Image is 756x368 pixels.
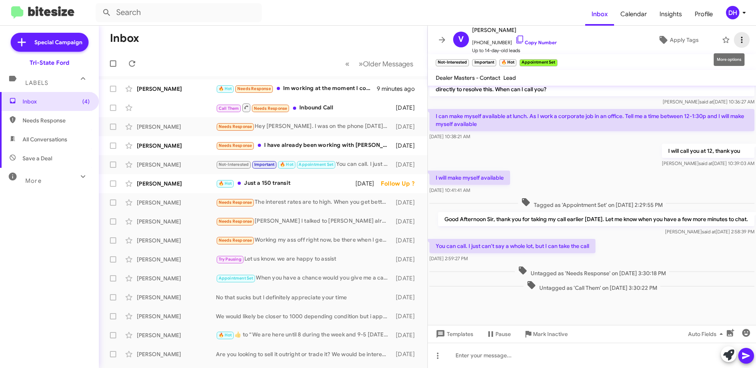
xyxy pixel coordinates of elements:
[137,312,216,320] div: [PERSON_NAME]
[614,3,653,26] span: Calendar
[515,266,669,277] span: Untagged as 'Needs Response' on [DATE] 3:30:18 PM
[662,160,754,166] span: [PERSON_NAME] [DATE] 10:39:03 AM
[23,154,52,162] span: Save a Deal
[216,198,392,207] div: The interest rates are to high. When you get better rates please let us know
[438,212,754,226] p: Good Afternoon Sir, thank you for taking my call earlier [DATE]. Let me know when you have a few ...
[25,79,48,86] span: Labels
[429,187,470,193] span: [DATE] 10:41:41 AM
[219,181,232,186] span: 🔥 Hot
[392,237,421,244] div: [DATE]
[392,331,421,339] div: [DATE]
[137,142,216,150] div: [PERSON_NAME]
[345,59,350,69] span: «
[219,238,252,243] span: Needs Response
[219,257,242,262] span: Try Pausing
[96,3,262,22] input: Search
[702,229,716,235] span: said at
[670,33,699,47] span: Apply Tags
[520,59,557,66] small: Appointment Set
[688,3,719,26] span: Profile
[499,59,516,66] small: 🔥 Hot
[219,162,249,167] span: Not-Interested
[11,33,89,52] a: Special Campaign
[472,25,557,35] span: [PERSON_NAME]
[392,312,421,320] div: [DATE]
[699,160,713,166] span: said at
[23,135,67,143] span: All Conversations
[254,106,287,111] span: Needs Response
[216,236,392,245] div: Working my ass off right now, be there when I get a break
[137,293,216,301] div: [PERSON_NAME]
[216,160,392,169] div: You can call. I just can't say a whole lot, but I can take the call
[299,162,333,167] span: Appointment Set
[392,350,421,358] div: [DATE]
[25,177,42,184] span: More
[392,161,421,169] div: [DATE]
[137,350,216,358] div: [PERSON_NAME]
[137,85,216,93] div: [PERSON_NAME]
[219,106,239,111] span: Call Them
[219,86,232,91] span: 🔥 Hot
[30,59,69,67] div: Tri-State Ford
[216,330,392,340] div: ​👍​ to “ We are here until 8 during the week and 9-5 [DATE] ”
[137,237,216,244] div: [PERSON_NAME]
[137,161,216,169] div: [PERSON_NAME]
[216,274,392,283] div: When you have a chance would you give me a call on my cell [PHONE_NUMBER]. Thank you
[495,327,511,341] span: Pause
[219,219,252,224] span: Needs Response
[219,332,232,338] span: 🔥 Hot
[726,6,739,19] div: DH
[472,35,557,47] span: [PHONE_NUMBER]
[137,180,216,188] div: [PERSON_NAME]
[377,85,421,93] div: 9 minutes ago
[428,327,480,341] button: Templates
[34,38,82,46] span: Special Campaign
[216,255,392,264] div: Let us know. we are happy to assist
[434,327,473,341] span: Templates
[23,98,90,105] span: Inbox
[359,59,363,69] span: »
[429,133,470,139] span: [DATE] 10:38:21 AM
[503,74,516,81] span: Lead
[216,84,377,93] div: Im working at the moment I could be there at 3:30 [DATE].
[458,33,464,46] span: V
[392,123,421,131] div: [DATE]
[137,255,216,263] div: [PERSON_NAME]
[392,255,421,263] div: [DATE]
[429,255,468,261] span: [DATE] 2:59:27 PM
[216,103,392,113] div: Inbound Call
[392,142,421,150] div: [DATE]
[216,122,392,131] div: Hey [PERSON_NAME]. I was on the phone [DATE] with a manager over there. They're looking into tran...
[355,180,381,188] div: [DATE]
[137,218,216,225] div: [PERSON_NAME]
[699,99,713,105] span: said at
[137,331,216,339] div: [PERSON_NAME]
[515,39,557,45] a: Copy Number
[137,199,216,207] div: [PERSON_NAME]
[688,327,726,341] span: Auto Fields
[216,217,392,226] div: [PERSON_NAME] I talked to [PERSON_NAME] already. [DATE] and a month ago. Told him thinking maybe ...
[392,274,421,282] div: [DATE]
[23,116,90,124] span: Needs Response
[280,162,293,167] span: 🔥 Hot
[216,141,392,150] div: I have already been working with [PERSON_NAME]
[363,60,413,68] span: Older Messages
[137,123,216,131] div: [PERSON_NAME]
[653,3,688,26] a: Insights
[524,280,660,292] span: Untagged as 'Call Them' on [DATE] 3:30:22 PM
[392,199,421,207] div: [DATE]
[472,47,557,54] span: Up to 14-day-old leads
[216,350,392,358] div: Are you looking to sell it outright or trade it? We would be interested in it either way
[219,143,252,148] span: Needs Response
[436,59,469,66] small: Not-Interested
[533,327,568,341] span: Mark Inactive
[429,109,754,131] p: I can make myself available at lunch. As I work a corporate job in an office. Tell me a time betw...
[517,327,574,341] button: Mark Inactive
[219,200,252,205] span: Needs Response
[436,74,500,81] span: Dealer Masters - Contact
[340,56,354,72] button: Previous
[638,33,718,47] button: Apply Tags
[381,180,421,188] div: Follow Up ?
[392,218,421,225] div: [DATE]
